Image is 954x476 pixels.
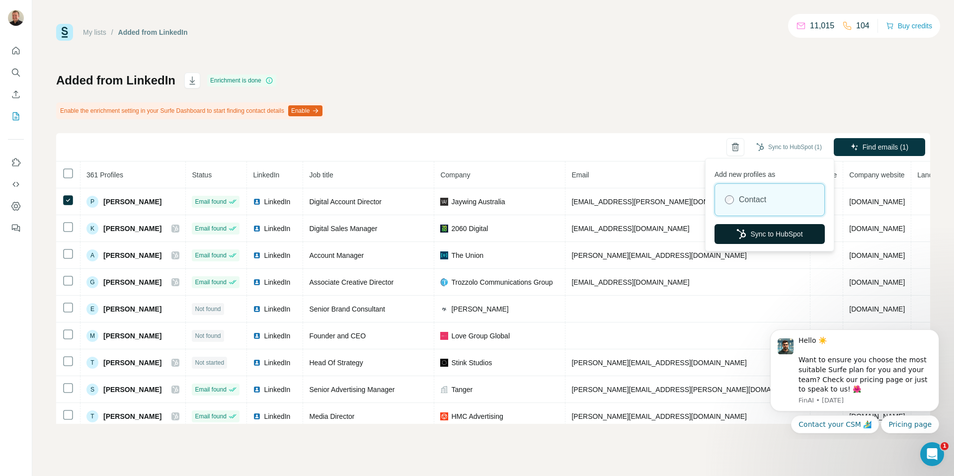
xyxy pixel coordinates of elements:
[309,332,366,340] span: Founder and CEO
[571,278,689,286] span: [EMAIL_ADDRESS][DOMAIN_NAME]
[309,251,364,259] span: Account Manager
[264,358,290,368] span: LinkedIn
[8,85,24,103] button: Enrich CSV
[571,171,589,179] span: Email
[8,10,24,26] img: Avatar
[264,385,290,395] span: LinkedIn
[253,412,261,420] img: LinkedIn logo
[941,442,949,450] span: 1
[440,332,448,340] img: company-logo
[195,331,221,340] span: Not found
[849,305,905,313] span: [DOMAIN_NAME]
[451,250,483,260] span: The Union
[309,278,394,286] span: Associate Creative Director
[253,359,261,367] img: LinkedIn logo
[264,277,290,287] span: LinkedIn
[264,250,290,260] span: LinkedIn
[309,386,395,394] span: Senior Advertising Manager
[253,225,261,233] img: LinkedIn logo
[195,412,226,421] span: Email found
[440,171,470,179] span: Company
[849,225,905,233] span: [DOMAIN_NAME]
[195,197,226,206] span: Email found
[749,140,829,155] button: Sync to HubSpot (1)
[440,359,448,367] img: company-logo
[264,304,290,314] span: LinkedIn
[309,412,354,420] span: Media Director
[451,358,492,368] span: Stink Studios
[83,28,106,36] a: My lists
[253,278,261,286] img: LinkedIn logo
[56,24,73,41] img: Surfe Logo
[571,359,746,367] span: [PERSON_NAME][EMAIL_ADDRESS][DOMAIN_NAME]
[309,171,333,179] span: Job title
[253,171,279,179] span: LinkedIn
[834,138,925,156] button: Find emails (1)
[863,142,909,152] span: Find emails (1)
[111,27,113,37] li: /
[8,197,24,215] button: Dashboard
[192,171,212,179] span: Status
[856,20,870,32] p: 104
[118,27,188,37] div: Added from LinkedIn
[309,359,363,367] span: Head Of Strategy
[440,225,448,233] img: company-logo
[103,277,161,287] span: [PERSON_NAME]
[451,331,510,341] span: Love Group Global
[103,224,161,234] span: [PERSON_NAME]
[309,198,382,206] span: Digital Account Director
[8,107,24,125] button: My lists
[440,251,448,259] img: company-logo
[195,251,226,260] span: Email found
[103,358,161,368] span: [PERSON_NAME]
[86,357,98,369] div: T
[253,305,261,313] img: LinkedIn logo
[451,224,488,234] span: 2060 Digital
[309,305,385,313] span: Senior Brand Consultant
[195,224,226,233] span: Email found
[917,171,944,179] span: Landline
[264,224,290,234] span: LinkedIn
[8,154,24,171] button: Use Surfe on LinkedIn
[195,278,226,287] span: Email found
[86,330,98,342] div: M
[571,198,746,206] span: [EMAIL_ADDRESS][PERSON_NAME][DOMAIN_NAME]
[8,175,24,193] button: Use Surfe API
[571,225,689,233] span: [EMAIL_ADDRESS][DOMAIN_NAME]
[207,75,276,86] div: Enrichment is done
[264,411,290,421] span: LinkedIn
[264,331,290,341] span: LinkedIn
[253,198,261,206] img: LinkedIn logo
[195,358,224,367] span: Not started
[920,442,944,466] iframe: Intercom live chat
[755,320,954,439] iframe: Intercom notifications message
[86,410,98,422] div: T
[253,386,261,394] img: LinkedIn logo
[86,196,98,208] div: P
[810,20,834,32] p: 11,015
[253,251,261,259] img: LinkedIn logo
[8,219,24,237] button: Feedback
[195,305,221,314] span: Not found
[309,225,377,233] span: Digital Sales Manager
[103,331,161,341] span: [PERSON_NAME]
[451,197,505,207] span: Jaywing Australia
[451,385,473,395] span: Tanger
[56,73,175,88] h1: Added from LinkedIn
[571,251,746,259] span: [PERSON_NAME][EMAIL_ADDRESS][DOMAIN_NAME]
[715,224,825,244] button: Sync to HubSpot
[440,278,448,286] img: company-logo
[86,223,98,235] div: K
[8,64,24,81] button: Search
[440,412,448,420] img: company-logo
[86,384,98,396] div: S
[86,303,98,315] div: E
[571,386,804,394] span: [PERSON_NAME][EMAIL_ADDRESS][PERSON_NAME][DOMAIN_NAME]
